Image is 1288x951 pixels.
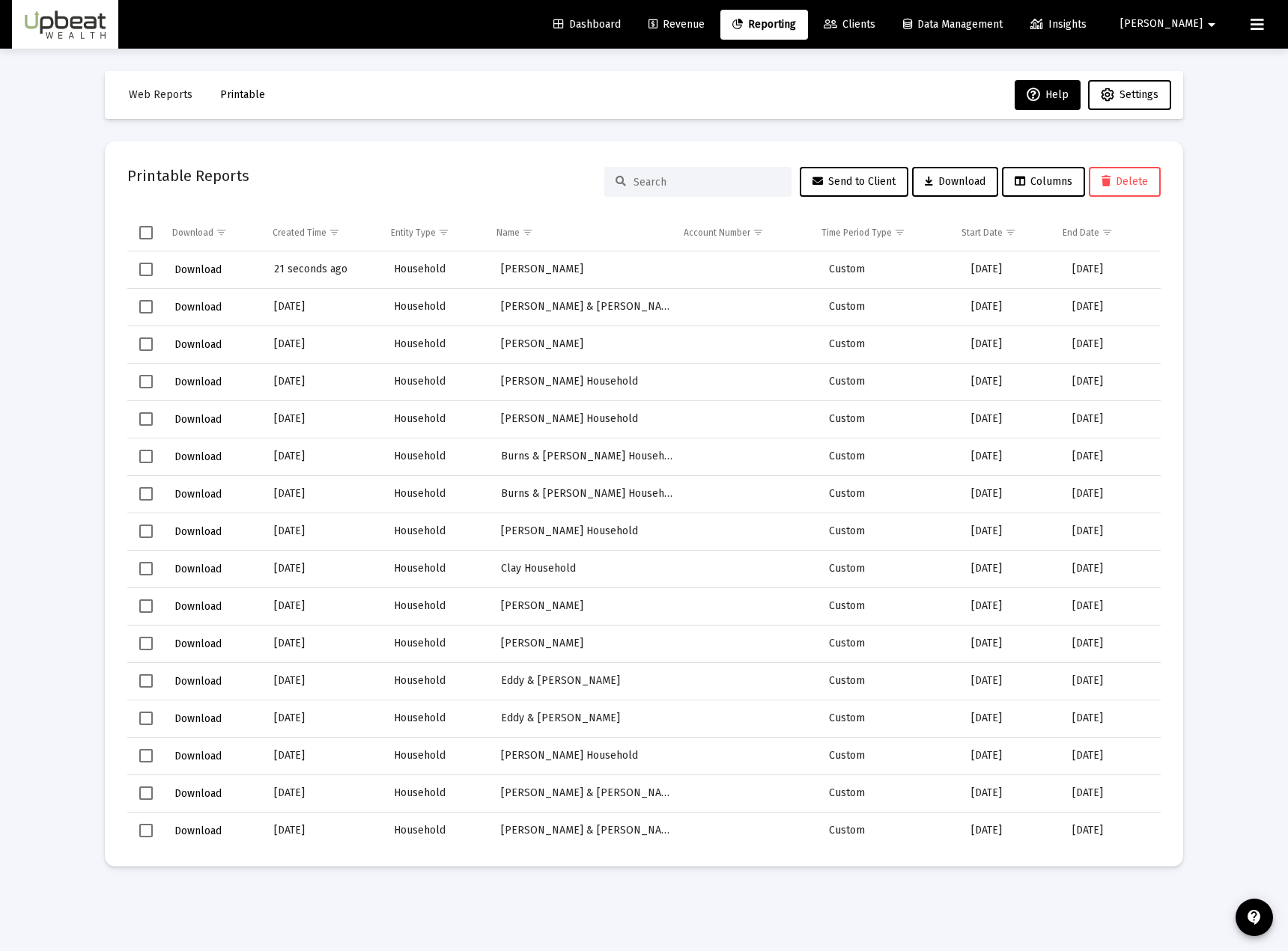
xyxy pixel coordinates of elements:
span: Download [174,675,222,688]
td: [DATE] [964,625,1066,662]
span: Download [174,301,222,314]
span: Insights [1030,18,1087,31]
td: [DATE] [1065,251,1161,289]
button: Download [173,521,223,542]
div: Time Period Type [821,227,892,239]
button: Printable [208,80,277,110]
td: [DATE] [1065,288,1161,325]
img: Dashboard [23,10,107,40]
td: [DATE] [1065,774,1161,812]
td: [DATE] [267,513,386,550]
span: Download [174,637,222,650]
td: Column Download [165,215,265,251]
td: [DATE] [964,363,1066,400]
td: [DATE] [267,774,386,812]
div: Select row [139,263,153,276]
span: Revenue [648,18,705,31]
td: Custom [821,475,964,513]
div: Select row [139,412,153,426]
div: Select row [139,450,153,463]
td: Household [386,625,493,662]
span: Download [174,712,222,725]
span: Show filter options for column 'End Date' [1102,227,1113,238]
td: [DATE] [267,288,386,325]
td: Column Account Number [676,215,813,251]
td: [PERSON_NAME] Household [493,400,683,438]
span: Show filter options for column 'Entity Type' [438,227,449,238]
div: Start Date [962,227,1003,239]
td: [DATE] [964,288,1066,325]
td: [DATE] [964,513,1066,550]
td: [DATE] [1065,438,1161,475]
td: Custom [821,700,964,737]
span: Clients [824,18,875,31]
div: Entity Type [391,227,436,239]
td: Household [386,700,493,737]
div: Select row [139,562,153,575]
button: Download [173,409,223,430]
span: Download [174,600,222,613]
td: Eddy & [PERSON_NAME] [493,700,683,737]
span: Download [174,413,222,426]
button: Download [173,708,223,730]
td: Custom [821,513,964,550]
td: Eddy & [PERSON_NAME] [493,662,683,700]
td: Burns & [PERSON_NAME] Household [493,475,683,513]
td: [PERSON_NAME] [493,587,683,625]
td: Custom [821,625,964,662]
span: Reporting [732,18,796,31]
td: Household [386,325,493,363]
td: [DATE] [1065,700,1161,737]
button: Download [173,783,223,804]
td: [DATE] [1065,812,1161,849]
button: Download [173,670,223,692]
button: Download [173,558,223,580]
span: Show filter options for column 'Start Date' [1005,227,1016,238]
button: Download [173,596,223,617]
td: [PERSON_NAME] Household [493,513,683,550]
a: Insights [1018,10,1099,40]
td: [DATE] [964,438,1066,475]
button: Columns [1002,167,1085,197]
td: Custom [821,400,964,438]
td: Column Created Time [265,215,383,251]
td: Custom [821,774,964,812]
td: [DATE] [964,812,1066,849]
span: Send to Client [812,175,896,188]
button: Download [173,633,223,655]
td: [DATE] [1065,400,1161,438]
td: [DATE] [1065,475,1161,513]
td: Clay Household [493,550,683,587]
td: [DATE] [1065,513,1161,550]
mat-icon: contact_support [1245,908,1263,926]
td: [DATE] [267,812,386,849]
td: Household [386,587,493,625]
td: [DATE] [1065,550,1161,587]
span: Download [174,376,222,388]
div: Created Time [273,227,326,239]
td: Household [386,513,493,550]
td: Household [386,774,493,812]
div: Select row [139,749,153,762]
td: Column Name [489,215,676,251]
span: Show filter options for column 'Time Period Type' [894,227,905,238]
td: [DATE] [267,737,386,774]
button: Delete [1089,167,1161,197]
span: Show filter options for column 'Account Number' [753,227,764,238]
div: Select all [139,226,153,239]
span: Help [1027,88,1069,101]
button: Send to Client [800,167,908,197]
td: [DATE] [267,700,386,737]
button: Settings [1088,80,1171,110]
td: [DATE] [964,662,1066,700]
td: Custom [821,438,964,475]
div: Select row [139,824,153,837]
div: Account Number [684,227,750,239]
td: Custom [821,662,964,700]
td: 21 seconds ago [267,251,386,289]
td: [DATE] [267,325,386,363]
td: [PERSON_NAME] & [PERSON_NAME] Household [493,288,683,325]
span: Download [925,175,985,188]
button: Download [173,371,223,393]
button: Download [173,334,223,355]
